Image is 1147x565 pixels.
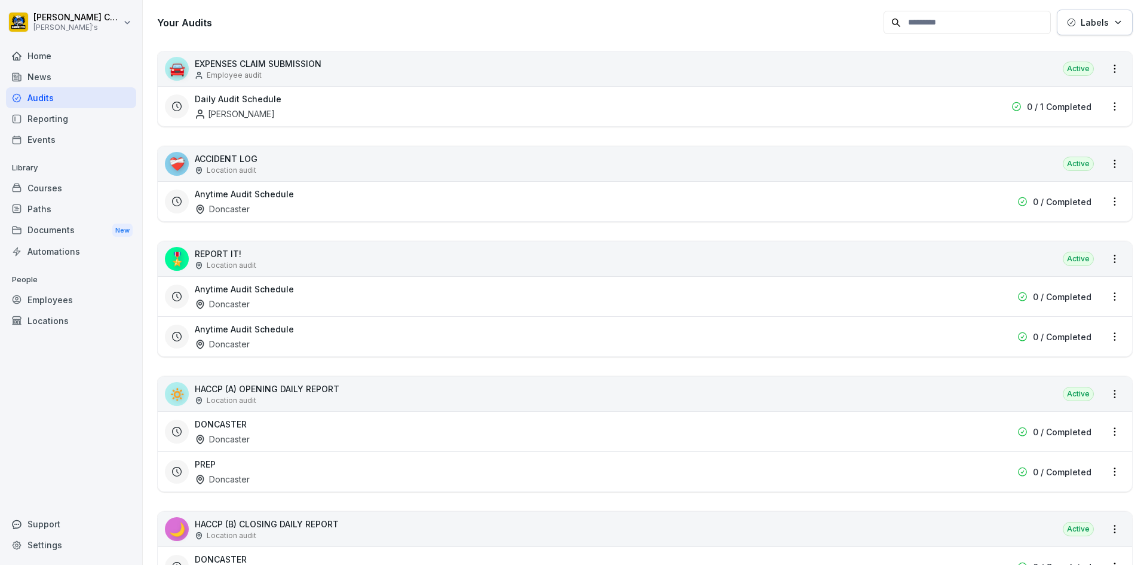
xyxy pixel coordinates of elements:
[195,433,250,445] div: Doncaster
[195,93,281,105] h3: Daily Audit Schedule
[6,535,136,555] a: Settings
[112,224,133,237] div: New
[207,530,256,541] p: Location audit
[6,87,136,108] a: Audits
[1057,10,1133,35] button: Labels
[6,198,136,219] a: Paths
[1033,466,1091,478] p: 0 / Completed
[6,66,136,87] a: News
[195,323,294,335] h3: Anytime Audit Schedule
[195,203,250,215] div: Doncaster
[195,57,321,70] p: EXPENSES CLAIM SUBMISSION
[195,383,339,395] p: HACCP (A) OPENING DAILY REPORT
[195,518,339,530] p: HACCP (B) CLOSING DAILY REPORT
[195,418,247,430] h3: DONCASTER
[1063,387,1094,401] div: Active
[33,13,121,23] p: [PERSON_NAME] Calladine
[207,70,262,81] p: Employee audit
[1063,62,1094,76] div: Active
[165,247,189,271] div: 🎖️
[1033,196,1091,208] p: 0 / Completed
[195,152,257,165] p: ACCIDENT LOG
[207,260,256,271] p: Location audit
[165,382,189,406] div: 🔅
[6,310,136,331] a: Locations
[195,188,294,200] h3: Anytime Audit Schedule
[165,57,189,81] div: 🚘
[195,338,250,350] div: Doncaster
[195,473,250,485] div: Doncaster
[6,241,136,262] a: Automations
[195,248,256,260] p: REPORT IT!
[6,514,136,535] div: Support
[165,517,189,541] div: 🌙
[195,283,294,295] h3: Anytime Audit Schedule
[1063,522,1094,536] div: Active
[1027,100,1091,113] p: 0 / 1 Completed
[1033,291,1091,303] p: 0 / Completed
[195,298,250,310] div: Doncaster
[207,165,256,176] p: Location audit
[165,152,189,176] div: ❤️‍🩹
[1063,252,1094,266] div: Active
[195,108,275,120] div: [PERSON_NAME]
[6,158,136,178] p: Library
[1063,157,1094,171] div: Active
[6,219,136,242] a: DocumentsNew
[157,16,878,29] h3: Your Audits
[1081,16,1109,29] p: Labels
[207,395,256,406] p: Location audit
[6,45,136,66] a: Home
[6,108,136,129] a: Reporting
[6,270,136,289] p: People
[6,178,136,198] a: Courses
[195,458,216,471] h3: PREP
[33,23,121,32] p: [PERSON_NAME]'s
[1033,331,1091,343] p: 0 / Completed
[6,129,136,150] a: Events
[1033,426,1091,438] p: 0 / Completed
[6,219,136,242] div: Documents
[6,289,136,310] a: Employees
